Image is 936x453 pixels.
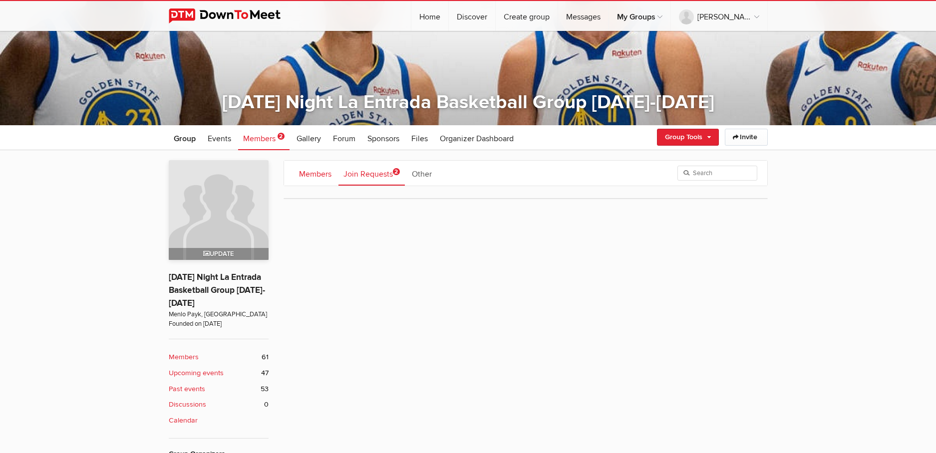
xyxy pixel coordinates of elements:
a: Group Tools [657,129,719,146]
span: 53 [261,384,269,395]
a: Organizer Dashboard [435,125,519,150]
span: Organizer Dashboard [440,134,514,144]
a: Gallery [292,125,326,150]
a: Update [169,160,269,260]
a: Members 2 [238,125,290,150]
input: Search [677,166,757,181]
img: DownToMeet [169,8,296,23]
img: Thursday Night La Entrada Basketball Group 2025-2026 [169,160,269,260]
a: Forum [328,125,360,150]
span: Menlo Payk, [GEOGRAPHIC_DATA] [169,310,269,319]
span: 2 [278,133,285,140]
a: Other [407,161,437,186]
span: Forum [333,134,355,144]
a: [DATE] Night La Entrada Basketball Group [DATE]-[DATE] [222,91,714,114]
b: Members [169,352,199,363]
a: Members [294,161,336,186]
a: Events [203,125,236,150]
span: Sponsors [367,134,399,144]
span: Gallery [297,134,321,144]
a: Home [411,1,448,31]
span: Events [208,134,231,144]
span: Update [203,250,234,258]
a: [DATE] Night La Entrada Basketball Group [DATE]-[DATE] [169,272,265,308]
a: Members 61 [169,352,269,363]
span: 0 [264,399,269,410]
a: Upcoming events 47 [169,368,269,379]
a: Discover [449,1,495,31]
a: Invite [725,129,768,146]
a: Messages [558,1,609,31]
a: My Groups [609,1,670,31]
b: Calendar [169,415,198,426]
b: Upcoming events [169,368,224,379]
span: Files [411,134,428,144]
span: 2 [393,168,400,175]
span: Members [243,134,276,144]
a: Discussions 0 [169,399,269,410]
span: 61 [262,352,269,363]
a: Calendar [169,415,269,426]
a: Join Requests2 [338,161,405,186]
span: 47 [261,368,269,379]
a: [PERSON_NAME] [671,1,767,31]
a: Sponsors [362,125,404,150]
b: Discussions [169,399,206,410]
span: Founded on [DATE] [169,319,269,329]
b: Past events [169,384,205,395]
a: Group [169,125,201,150]
a: Create group [496,1,558,31]
a: Past events 53 [169,384,269,395]
span: Group [174,134,196,144]
a: Files [406,125,433,150]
